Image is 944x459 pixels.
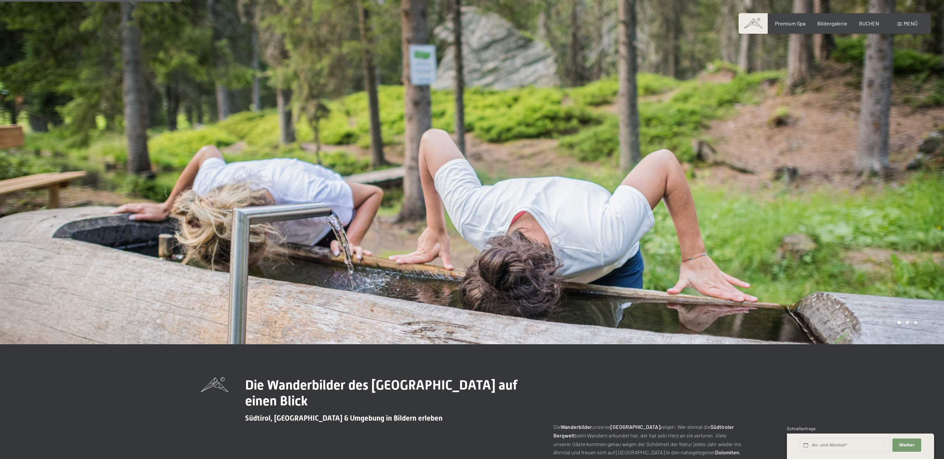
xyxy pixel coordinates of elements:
[914,321,918,324] div: Carousel Page 3
[904,20,918,26] span: Menü
[715,449,739,455] strong: Dolomiten
[895,321,918,324] div: Carousel Pagination
[561,424,592,430] strong: Wanderbilder
[553,424,734,438] strong: Südtiroler Bergwelt
[906,321,909,324] div: Carousel Page 2
[245,377,517,409] span: Die Wanderbilder des [GEOGRAPHIC_DATA] auf einen Blick
[899,442,915,448] span: Weiter
[245,414,443,422] span: Südtirol, [GEOGRAPHIC_DATA] & Umgebung in Bildern erleben
[892,438,921,452] button: Weiter
[897,321,901,324] div: Carousel Page 1 (Current Slide)
[859,20,879,26] a: BUCHEN
[787,426,816,431] span: Schnellanfrage
[775,20,805,26] a: Premium Spa
[611,424,660,430] strong: [GEOGRAPHIC_DATA]
[817,20,847,26] a: Bildergalerie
